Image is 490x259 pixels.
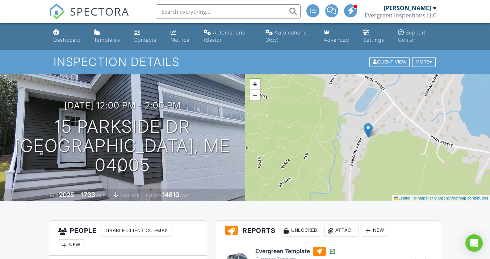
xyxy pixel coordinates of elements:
[64,100,181,110] h3: [DATE] 12:00 pm - 2:00 pm
[384,4,431,12] div: [PERSON_NAME]
[364,123,373,138] img: Marker
[49,4,65,20] img: The Best Home Inspection Software - Spectora
[265,29,307,43] div: Automations (Adv)
[434,196,488,200] a: © OpenStreetMap contributors
[168,26,195,47] a: Metrics
[171,37,189,43] div: Metrics
[365,12,436,19] div: Evergreen Inspections LLC
[96,193,106,198] span: sq. ft.
[94,37,120,43] div: Templates
[131,26,162,47] a: Contacts
[49,10,129,25] a: SPECTORA
[369,59,411,64] a: Client View
[58,239,84,251] div: New
[70,4,129,19] span: SPECTORA
[162,191,179,198] div: 14810
[321,26,355,47] a: Advanced
[369,57,410,67] div: Client View
[252,90,257,99] span: −
[250,90,260,100] a: Zoom out
[280,225,321,237] div: Unlocked
[59,191,74,198] div: 2025
[12,117,234,174] h1: 15 Parkside Dr [GEOGRAPHIC_DATA], ME 04005
[324,37,349,43] div: Advanced
[394,196,410,200] a: Leaflet
[255,247,336,256] h6: Evergreen Template
[156,4,301,19] input: Search everything...
[263,26,315,47] a: Automations (Advanced)
[362,225,388,237] div: New
[411,196,412,200] span: |
[324,225,359,237] div: Attach
[53,37,81,43] div: Dashboard
[54,55,436,68] h1: Inspection Details
[204,29,245,43] div: Automations (Basic)
[465,234,483,252] div: Open Intercom Messenger
[91,26,125,47] a: Templates
[216,221,440,241] h3: Reports
[134,37,156,43] div: Contacts
[414,196,433,200] a: © MapTiler
[252,79,257,89] span: +
[395,26,439,47] a: Support Center
[201,26,257,47] a: Automations (Basic)
[50,193,58,198] span: Built
[49,221,207,256] h3: People
[146,193,161,198] span: Lot Size
[363,37,384,43] div: Settings
[50,26,85,47] a: Dashboard
[180,193,189,198] span: sq.ft.
[250,79,260,90] a: Zoom in
[81,191,95,198] div: 1733
[101,225,172,237] div: Disable Client CC Email
[360,26,390,47] a: Settings
[412,57,436,67] div: More
[398,29,426,43] div: Support Center
[120,193,139,198] span: basement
